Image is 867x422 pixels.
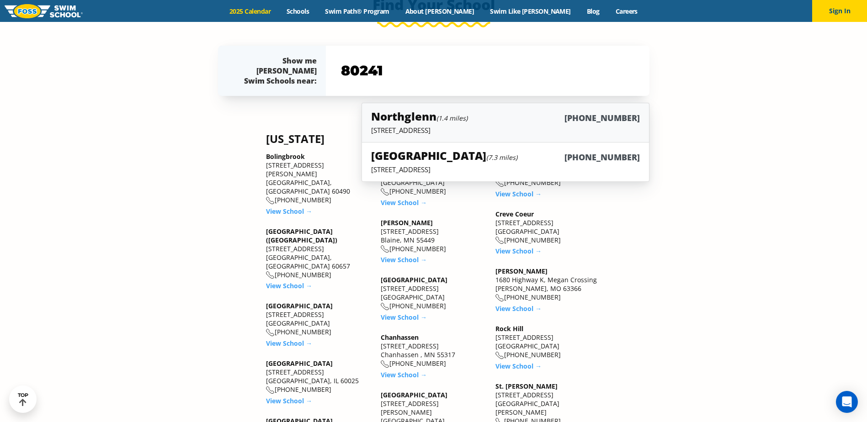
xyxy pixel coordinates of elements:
[495,267,548,275] a: [PERSON_NAME]
[362,142,649,182] a: [GEOGRAPHIC_DATA](7.3 miles)[PHONE_NUMBER][STREET_ADDRESS]
[222,7,279,16] a: 2025 Calendar
[371,126,639,135] p: [STREET_ADDRESS]
[381,188,389,196] img: location-phone-o-icon.svg
[495,382,558,390] a: St. [PERSON_NAME]
[381,333,419,342] a: Chanhassen
[579,7,607,16] a: Blog
[266,281,312,290] a: View School →
[236,56,317,86] div: Show me [PERSON_NAME] Swim Schools near:
[381,390,447,399] a: [GEOGRAPHIC_DATA]
[266,301,372,337] div: [STREET_ADDRESS] [GEOGRAPHIC_DATA] [PHONE_NUMBER]
[495,179,504,187] img: location-phone-o-icon.svg
[18,392,28,406] div: TOP
[266,207,312,216] a: View School →
[482,7,579,16] a: Swim Like [PERSON_NAME]
[495,210,601,245] div: [STREET_ADDRESS] [GEOGRAPHIC_DATA] [PHONE_NUMBER]
[381,275,447,284] a: [GEOGRAPHIC_DATA]
[371,165,639,174] p: [STREET_ADDRESS]
[495,247,542,255] a: View School →
[564,112,640,124] h6: [PHONE_NUMBER]
[381,303,389,311] img: location-phone-o-icon.svg
[495,362,542,370] a: View School →
[381,255,427,264] a: View School →
[495,267,601,302] div: 1680 Highway K, Megan Crossing [PERSON_NAME], MO 63366 [PHONE_NUMBER]
[266,359,333,368] a: [GEOGRAPHIC_DATA]
[436,114,468,122] small: (1.4 miles)
[495,352,504,359] img: location-phone-o-icon.svg
[381,245,389,253] img: location-phone-o-icon.svg
[266,329,275,337] img: location-phone-o-icon.svg
[495,190,542,198] a: View School →
[397,7,482,16] a: About [PERSON_NAME]
[381,275,486,311] div: [STREET_ADDRESS] [GEOGRAPHIC_DATA] [PHONE_NUMBER]
[5,4,83,18] img: FOSS Swim School Logo
[279,7,317,16] a: Schools
[317,7,397,16] a: Swim Path® Program
[266,396,312,405] a: View School →
[564,152,640,163] h6: [PHONE_NUMBER]
[362,103,649,142] a: Northglenn(1.4 miles)[PHONE_NUMBER][STREET_ADDRESS]
[836,391,858,413] div: Open Intercom Messenger
[266,386,275,394] img: location-phone-o-icon.svg
[486,153,517,162] small: (7.3 miles)
[266,301,333,310] a: [GEOGRAPHIC_DATA]
[266,359,372,394] div: [STREET_ADDRESS] [GEOGRAPHIC_DATA], IL 60025 [PHONE_NUMBER]
[381,333,486,368] div: [STREET_ADDRESS] Chanhassen , MN 55317 [PHONE_NUMBER]
[266,227,372,280] div: [STREET_ADDRESS] [GEOGRAPHIC_DATA], [GEOGRAPHIC_DATA] 60657 [PHONE_NUMBER]
[266,227,337,244] a: [GEOGRAPHIC_DATA] ([GEOGRAPHIC_DATA])
[495,324,601,359] div: [STREET_ADDRESS] [GEOGRAPHIC_DATA] [PHONE_NUMBER]
[495,304,542,313] a: View School →
[266,271,275,279] img: location-phone-o-icon.svg
[381,218,433,227] a: [PERSON_NAME]
[266,197,275,205] img: location-phone-o-icon.svg
[495,210,534,218] a: Creve Coeur
[381,198,427,207] a: View School →
[381,218,486,253] div: [STREET_ADDRESS] Blaine, MN 55449 [PHONE_NUMBER]
[381,360,389,368] img: location-phone-o-icon.svg
[495,294,504,302] img: location-phone-o-icon.svg
[607,7,645,16] a: Careers
[339,58,637,84] input: YOUR ZIP CODE
[371,109,468,124] h5: Northglenn
[381,370,427,379] a: View School →
[371,148,517,163] h5: [GEOGRAPHIC_DATA]
[266,339,312,348] a: View School →
[381,313,427,322] a: View School →
[495,324,523,333] a: Rock Hill
[495,237,504,244] img: location-phone-o-icon.svg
